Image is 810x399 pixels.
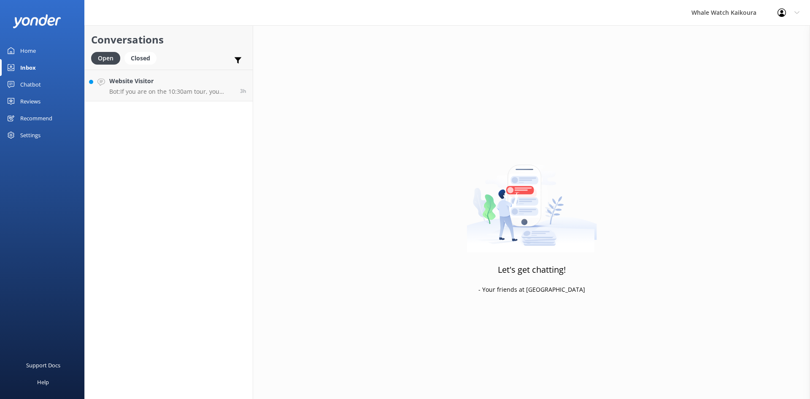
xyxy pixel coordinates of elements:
a: Closed [124,53,161,62]
a: Website VisitorBot:If you are on the 10:30am tour, you should expect to be back at the marina aro... [85,70,253,101]
a: Open [91,53,124,62]
h2: Conversations [91,32,246,48]
div: Inbox [20,59,36,76]
div: Open [91,52,120,65]
div: Support Docs [26,357,60,374]
h3: Let's get chatting! [498,263,566,277]
div: Chatbot [20,76,41,93]
p: Bot: If you are on the 10:30am tour, you should expect to be back at the marina around 1:45pm. [109,88,234,95]
img: artwork of a man stealing a conversation from at giant smartphone [467,147,597,252]
div: Recommend [20,110,52,127]
div: Reviews [20,93,40,110]
span: Sep 08 2025 08:45am (UTC +12:00) Pacific/Auckland [240,87,246,95]
div: Closed [124,52,157,65]
div: Home [20,42,36,59]
div: Settings [20,127,40,144]
div: Help [37,374,49,391]
h4: Website Visitor [109,76,234,86]
img: yonder-white-logo.png [13,14,61,28]
p: - Your friends at [GEOGRAPHIC_DATA] [478,285,585,294]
